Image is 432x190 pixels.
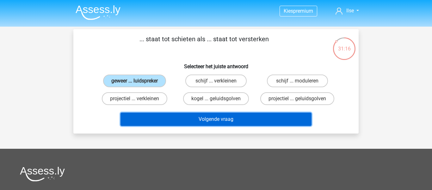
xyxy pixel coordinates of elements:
[346,8,354,14] span: Ilse
[185,75,246,87] label: schijf ... verkleinen
[280,7,317,15] a: Kiespremium
[267,75,328,87] label: schijf ... moduleren
[103,75,166,87] label: geweer ... luidspreker
[284,8,293,14] span: Kies
[102,92,167,105] label: projectiel ... verkleinen
[83,58,349,69] h6: Selecteer het juiste antwoord
[332,37,356,53] div: 31:16
[20,167,65,181] img: Assessly logo
[83,34,325,53] p: ... staat tot schieten als ... staat tot versterken
[260,92,334,105] label: projectiel ... geluidsgolven
[333,7,361,15] a: Ilse
[76,5,120,20] img: Assessly
[183,92,249,105] label: kogel ... geluidsgolven
[293,8,313,14] span: premium
[120,113,312,126] button: Volgende vraag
